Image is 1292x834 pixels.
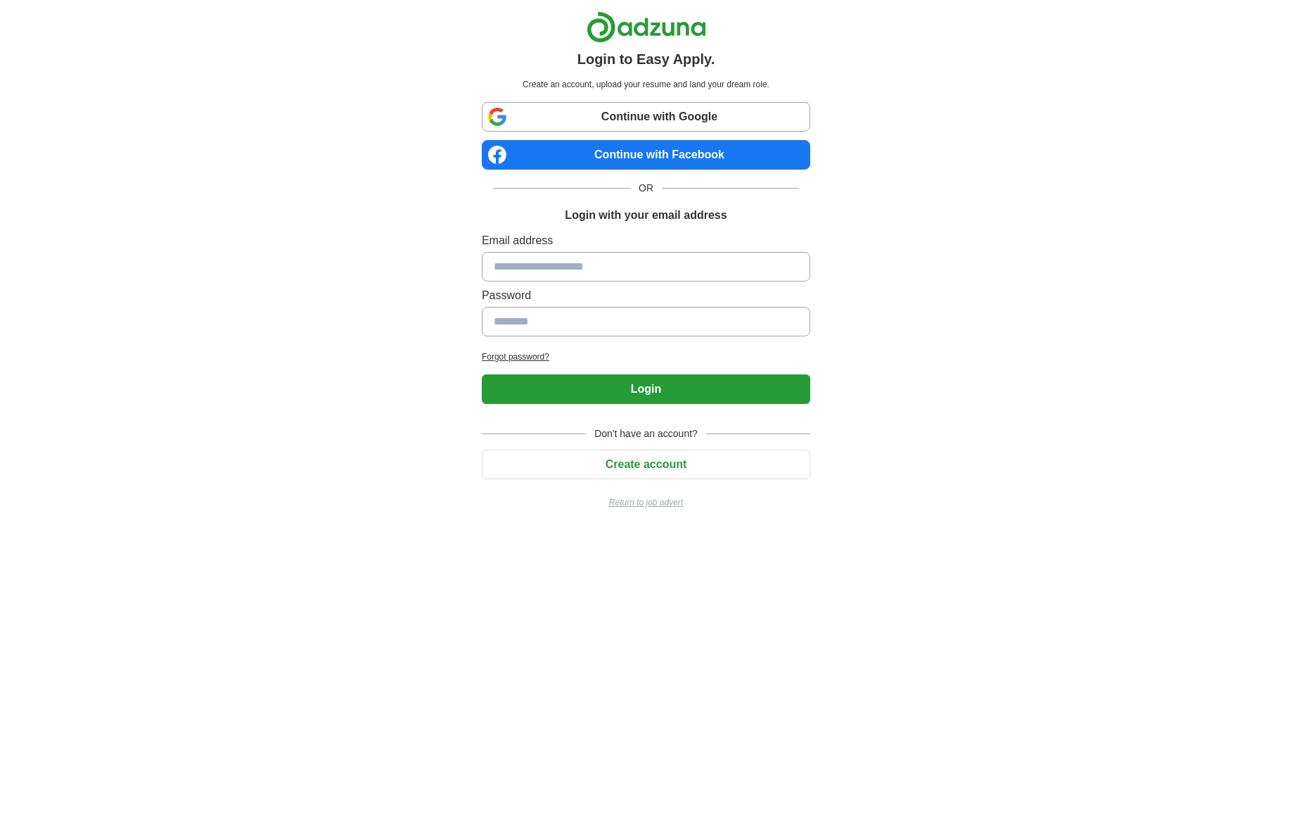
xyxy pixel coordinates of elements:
button: Login [482,374,810,404]
span: Don't have an account? [586,427,706,441]
a: Forgot password? [482,350,810,363]
img: Adzuna logo [587,11,706,43]
h1: Login with your email address [565,207,727,224]
p: Create an account, upload your resume and land your dream role. [485,78,807,91]
button: Create account [482,450,810,479]
a: Continue with Facebook [482,140,810,170]
span: OR [630,181,662,196]
a: Return to job advert [482,496,810,509]
label: Password [482,287,810,304]
label: Email address [482,232,810,249]
a: Continue with Google [482,102,810,132]
h1: Login to Easy Apply. [577,49,715,70]
a: Create account [482,458,810,470]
